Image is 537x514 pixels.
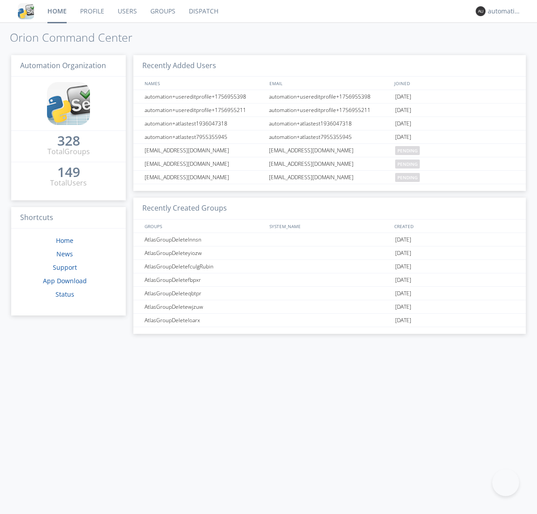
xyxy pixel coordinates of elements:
[53,263,77,272] a: Support
[142,233,266,246] div: AtlasGroupDeletelnnsn
[133,246,526,260] a: AtlasGroupDeleteyiozw[DATE]
[43,276,87,285] a: App Download
[133,233,526,246] a: AtlasGroupDeletelnnsn[DATE]
[56,236,73,245] a: Home
[267,144,393,157] div: [EMAIL_ADDRESS][DOMAIN_NAME]
[47,82,90,125] img: cddb5a64eb264b2086981ab96f4c1ba7
[11,207,126,229] h3: Shortcuts
[267,220,392,233] div: SYSTEM_NAME
[142,104,266,117] div: automation+usereditprofile+1756955211
[56,250,73,258] a: News
[18,3,34,19] img: cddb5a64eb264b2086981ab96f4c1ba7
[395,246,411,260] span: [DATE]
[142,77,265,90] div: NAMES
[50,178,87,188] div: Total Users
[267,171,393,184] div: [EMAIL_ADDRESS][DOMAIN_NAME]
[142,157,266,170] div: [EMAIL_ADDRESS][DOMAIN_NAME]
[142,300,266,313] div: AtlasGroupDeletewjzuw
[267,117,393,130] div: automation+atlastest1936047318
[133,157,526,171] a: [EMAIL_ADDRESS][DOMAIN_NAME][EMAIL_ADDRESS][DOMAIN_NAME]pending
[395,104,411,117] span: [DATE]
[392,77,517,90] div: JOINED
[20,60,106,70] span: Automation Organization
[267,90,393,103] div: automation+usereditprofile+1756955398
[57,168,80,178] a: 149
[395,146,420,155] span: pending
[395,287,411,300] span: [DATE]
[133,130,526,144] a: automation+atlastest7955355945automation+atlastest7955355945[DATE]
[395,260,411,273] span: [DATE]
[395,233,411,246] span: [DATE]
[57,136,80,147] a: 328
[142,273,266,286] div: AtlasGroupDeletefbpxr
[395,117,411,130] span: [DATE]
[133,260,526,273] a: AtlasGroupDeletefculgRubin[DATE]
[133,90,526,104] a: automation+usereditprofile+1756955398automation+usereditprofile+1756955398[DATE]
[47,147,90,157] div: Total Groups
[133,287,526,300] a: AtlasGroupDeleteqbtpr[DATE]
[395,314,411,327] span: [DATE]
[57,168,80,177] div: 149
[133,171,526,184] a: [EMAIL_ADDRESS][DOMAIN_NAME][EMAIL_ADDRESS][DOMAIN_NAME]pending
[488,7,521,16] div: automation+atlas0017
[133,55,526,77] h3: Recently Added Users
[492,469,519,496] iframe: Toggle Customer Support
[395,130,411,144] span: [DATE]
[142,287,266,300] div: AtlasGroupDeleteqbtpr
[395,160,420,168] span: pending
[395,273,411,287] span: [DATE]
[142,90,266,103] div: automation+usereditprofile+1756955398
[476,6,486,16] img: 373638.png
[142,171,266,184] div: [EMAIL_ADDRESS][DOMAIN_NAME]
[395,300,411,314] span: [DATE]
[142,117,266,130] div: automation+atlastest1936047318
[142,260,266,273] div: AtlasGroupDeletefculgRubin
[267,130,393,143] div: automation+atlastest7955355945
[267,157,393,170] div: [EMAIL_ADDRESS][DOMAIN_NAME]
[142,314,266,327] div: AtlasGroupDeleteloarx
[142,130,266,143] div: automation+atlastest7955355945
[133,314,526,327] a: AtlasGroupDeleteloarx[DATE]
[133,104,526,117] a: automation+usereditprofile+1756955211automation+usereditprofile+1756955211[DATE]
[133,117,526,130] a: automation+atlastest1936047318automation+atlastest1936047318[DATE]
[55,290,74,298] a: Status
[395,90,411,104] span: [DATE]
[142,246,266,259] div: AtlasGroupDeleteyiozw
[395,173,420,182] span: pending
[142,220,265,233] div: GROUPS
[133,300,526,314] a: AtlasGroupDeletewjzuw[DATE]
[133,273,526,287] a: AtlasGroupDeletefbpxr[DATE]
[133,144,526,157] a: [EMAIL_ADDRESS][DOMAIN_NAME][EMAIL_ADDRESS][DOMAIN_NAME]pending
[267,104,393,117] div: automation+usereditprofile+1756955211
[57,136,80,145] div: 328
[133,198,526,220] h3: Recently Created Groups
[142,144,266,157] div: [EMAIL_ADDRESS][DOMAIN_NAME]
[267,77,392,90] div: EMAIL
[392,220,517,233] div: CREATED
